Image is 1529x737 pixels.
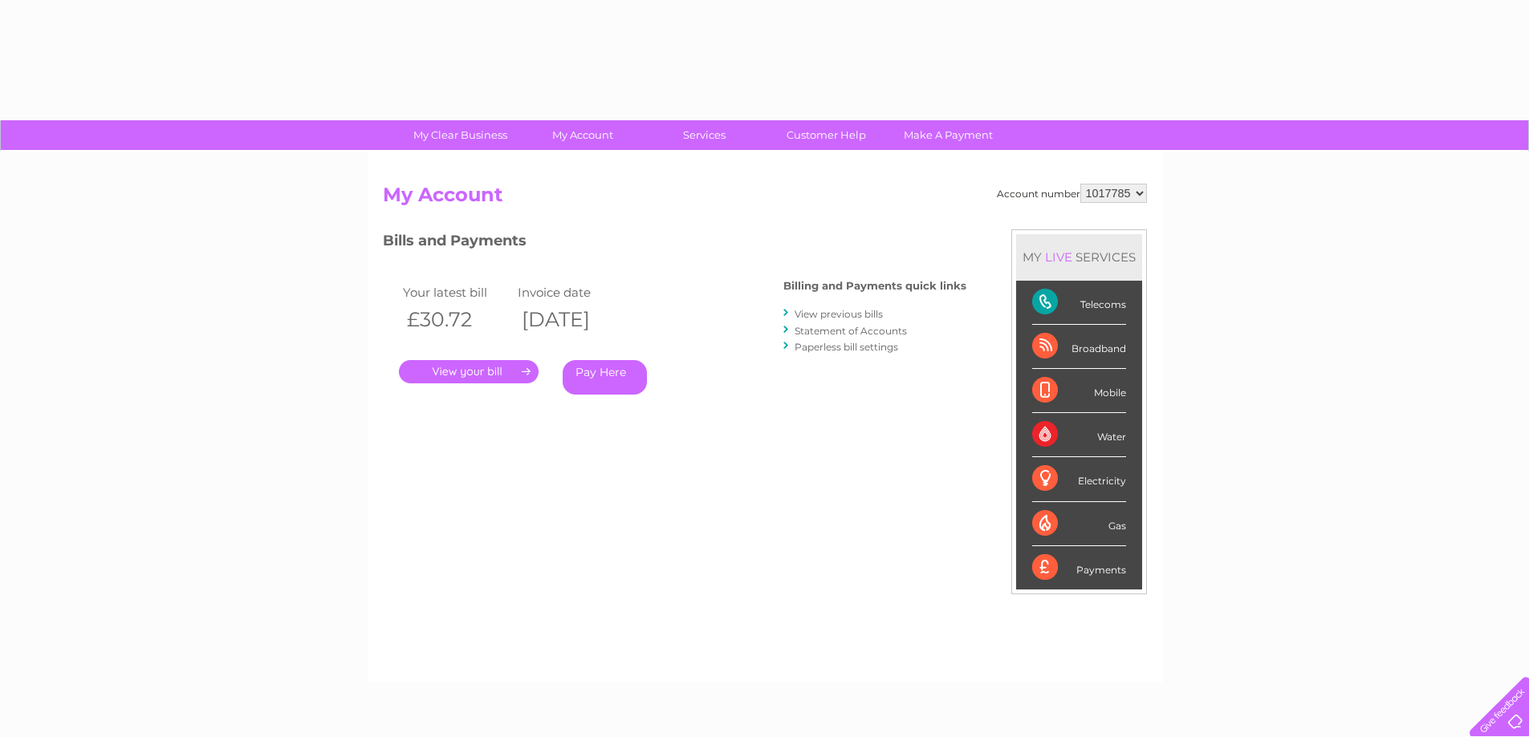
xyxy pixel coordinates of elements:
a: My Account [516,120,649,150]
div: Telecoms [1032,281,1126,325]
a: Pay Here [563,360,647,395]
a: Statement of Accounts [795,325,907,337]
div: MY SERVICES [1016,234,1142,280]
th: [DATE] [514,303,629,336]
div: Gas [1032,502,1126,546]
div: LIVE [1042,249,1076,265]
div: Broadband [1032,325,1126,369]
div: Payments [1032,546,1126,589]
td: Your latest bill [399,281,514,303]
div: Mobile [1032,369,1126,413]
h4: Billing and Payments quick links [783,280,966,292]
th: £30.72 [399,303,514,336]
div: Electricity [1032,457,1126,501]
div: Water [1032,413,1126,457]
a: My Clear Business [394,120,527,150]
a: Services [638,120,771,150]
a: View previous bills [795,308,883,320]
h2: My Account [383,184,1147,214]
h3: Bills and Payments [383,229,966,257]
a: . [399,360,539,383]
a: Paperless bill settings [795,341,898,353]
div: Account number [997,184,1147,203]
a: Customer Help [760,120,893,150]
a: Make A Payment [882,120,1015,150]
td: Invoice date [514,281,629,303]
